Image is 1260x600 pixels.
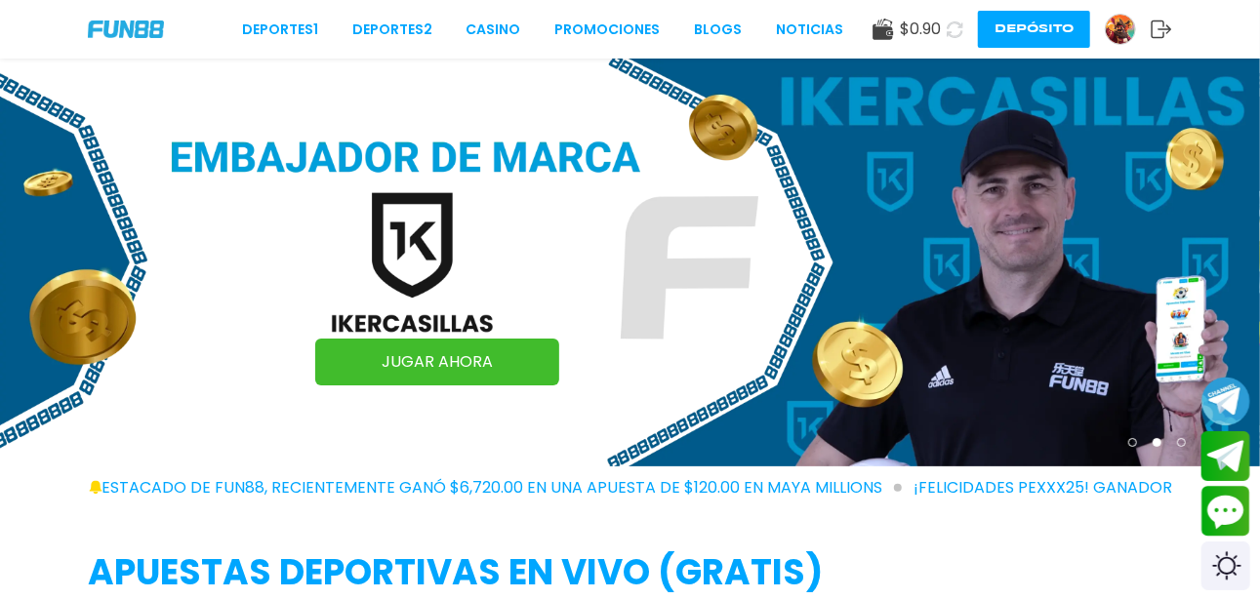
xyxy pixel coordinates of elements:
[88,546,1172,599] h2: APUESTAS DEPORTIVAS EN VIVO (gratis)
[467,20,521,40] a: CASINO
[1201,376,1250,426] button: Join telegram channel
[900,18,941,41] span: $ 0.90
[352,20,432,40] a: Deportes2
[554,20,660,40] a: Promociones
[315,339,559,385] a: JUGAR AHORA
[694,20,742,40] a: BLOGS
[1201,431,1250,482] button: Join telegram
[776,20,843,40] a: NOTICIAS
[1105,14,1151,45] a: Avatar
[242,20,318,40] a: Deportes1
[1201,486,1250,537] button: Contact customer service
[978,11,1090,48] button: Depósito
[88,20,164,37] img: Company Logo
[1106,15,1135,44] img: Avatar
[1201,541,1250,590] div: Switch theme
